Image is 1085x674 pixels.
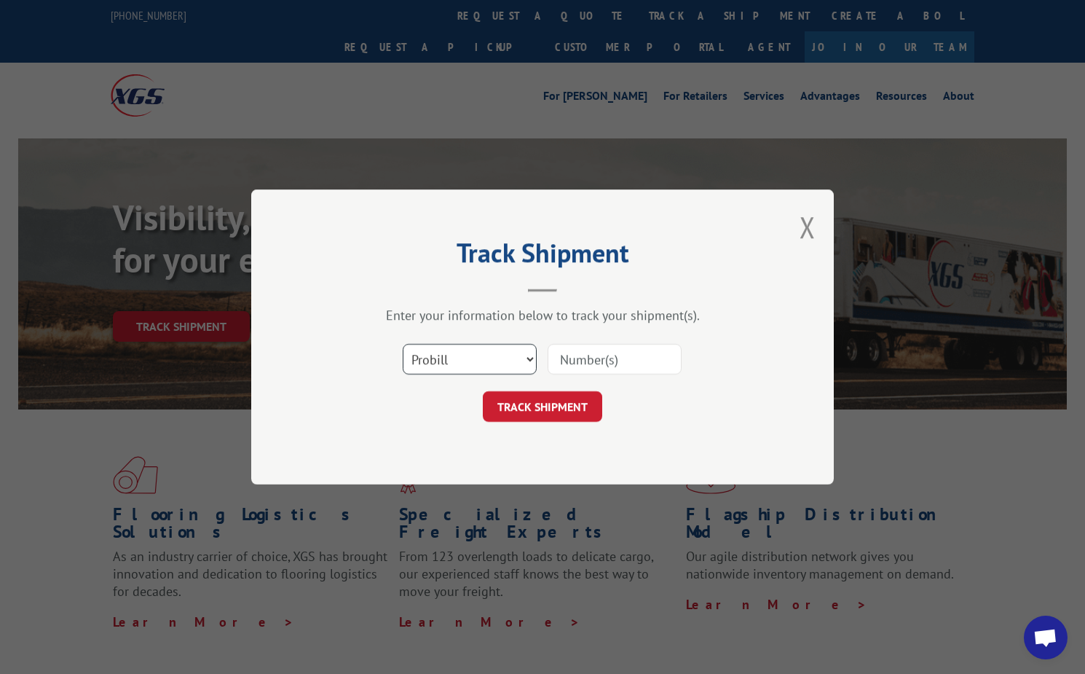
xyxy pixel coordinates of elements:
h2: Track Shipment [324,243,761,270]
a: Open chat [1024,616,1068,659]
button: TRACK SHIPMENT [483,391,602,422]
div: Enter your information below to track your shipment(s). [324,307,761,324]
input: Number(s) [548,344,682,375]
button: Close modal [800,208,816,246]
